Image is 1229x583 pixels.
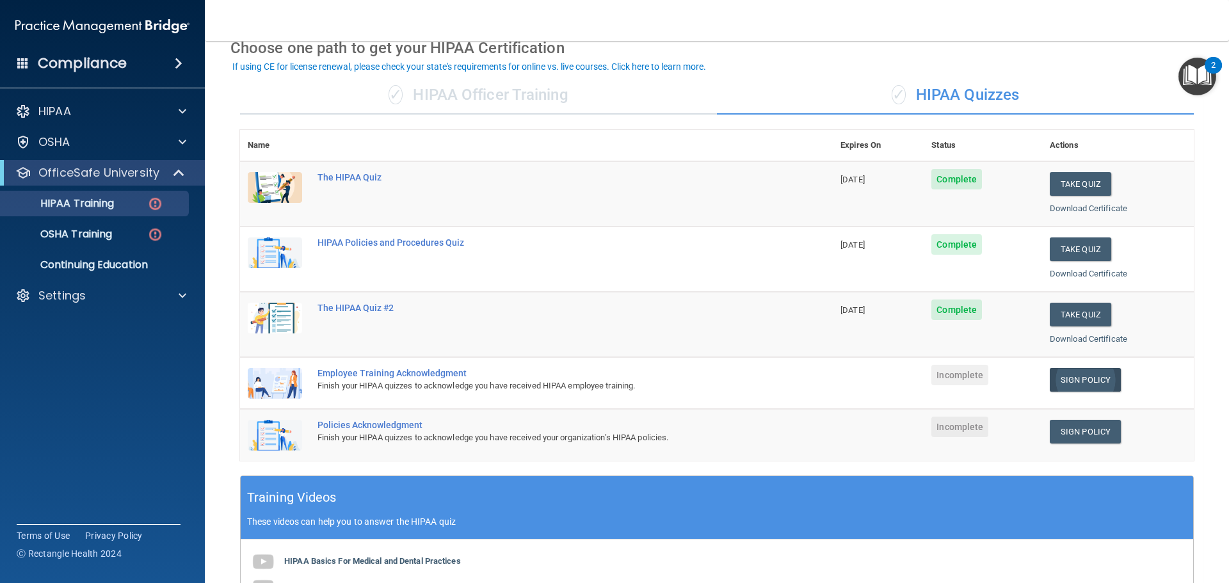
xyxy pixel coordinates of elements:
h4: Compliance [38,54,127,72]
div: 2 [1211,65,1216,82]
button: Take Quiz [1050,172,1111,196]
a: Sign Policy [1050,420,1121,443]
a: Settings [15,288,186,303]
a: OSHA [15,134,186,150]
a: Terms of Use [17,529,70,542]
span: Incomplete [931,365,988,385]
span: [DATE] [840,240,865,250]
p: These videos can help you to answer the HIPAA quiz [247,516,1187,527]
p: OSHA [38,134,70,150]
div: If using CE for license renewal, please check your state's requirements for online vs. live cours... [232,62,706,71]
a: Sign Policy [1050,368,1121,392]
th: Expires On [833,130,924,161]
a: Download Certificate [1050,269,1127,278]
span: Ⓒ Rectangle Health 2024 [17,547,122,560]
span: Complete [931,299,982,320]
div: The HIPAA Quiz #2 [317,303,769,313]
b: HIPAA Basics For Medical and Dental Practices [284,556,461,566]
button: Open Resource Center, 2 new notifications [1178,58,1216,95]
a: Download Certificate [1050,334,1127,344]
span: Complete [931,169,982,189]
th: Actions [1042,130,1194,161]
span: Incomplete [931,417,988,437]
a: OfficeSafe University [15,165,186,180]
th: Name [240,130,310,161]
a: Download Certificate [1050,204,1127,213]
p: OSHA Training [8,228,112,241]
iframe: Drift Widget Chat Controller [1165,495,1214,543]
button: If using CE for license renewal, please check your state's requirements for online vs. live cours... [230,60,708,73]
span: ✓ [389,85,403,104]
div: HIPAA Officer Training [240,76,717,115]
p: OfficeSafe University [38,165,159,180]
img: PMB logo [15,13,189,39]
div: HIPAA Policies and Procedures Quiz [317,237,769,248]
span: Complete [931,234,982,255]
p: HIPAA [38,104,71,119]
span: [DATE] [840,175,865,184]
button: Take Quiz [1050,237,1111,261]
div: Policies Acknowledgment [317,420,769,430]
h5: Training Videos [247,486,337,509]
div: Choose one path to get your HIPAA Certification [230,29,1203,67]
div: Finish your HIPAA quizzes to acknowledge you have received your organization’s HIPAA policies. [317,430,769,445]
span: ✓ [892,85,906,104]
div: The HIPAA Quiz [317,172,769,182]
div: Finish your HIPAA quizzes to acknowledge you have received HIPAA employee training. [317,378,769,394]
span: [DATE] [840,305,865,315]
a: HIPAA [15,104,186,119]
p: HIPAA Training [8,197,114,210]
img: danger-circle.6113f641.png [147,227,163,243]
div: Employee Training Acknowledgment [317,368,769,378]
p: Settings [38,288,86,303]
th: Status [924,130,1042,161]
img: danger-circle.6113f641.png [147,196,163,212]
p: Continuing Education [8,259,183,271]
a: Privacy Policy [85,529,143,542]
button: Take Quiz [1050,303,1111,326]
img: gray_youtube_icon.38fcd6cc.png [250,549,276,575]
div: HIPAA Quizzes [717,76,1194,115]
